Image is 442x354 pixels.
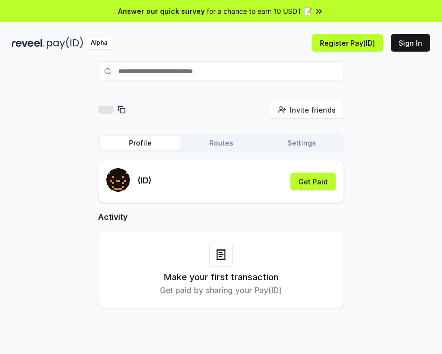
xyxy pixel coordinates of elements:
[290,105,336,115] span: Invite friends
[47,37,83,49] img: pay_id
[290,173,336,190] button: Get Paid
[138,175,152,186] p: (ID)
[118,6,205,16] span: Answer our quick survey
[12,37,45,49] img: reveel_dark
[391,34,430,52] button: Sign In
[270,101,344,118] button: Invite friends
[207,6,312,16] span: for a chance to earn 10 USDT 📝
[100,136,181,150] button: Profile
[85,37,113,49] div: Alpha
[164,270,279,284] h3: Make your first transaction
[261,136,342,150] button: Settings
[98,211,344,223] h2: Activity
[181,136,261,150] button: Routes
[312,34,383,52] button: Register Pay(ID)
[160,284,282,296] p: Get paid by sharing your Pay(ID)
